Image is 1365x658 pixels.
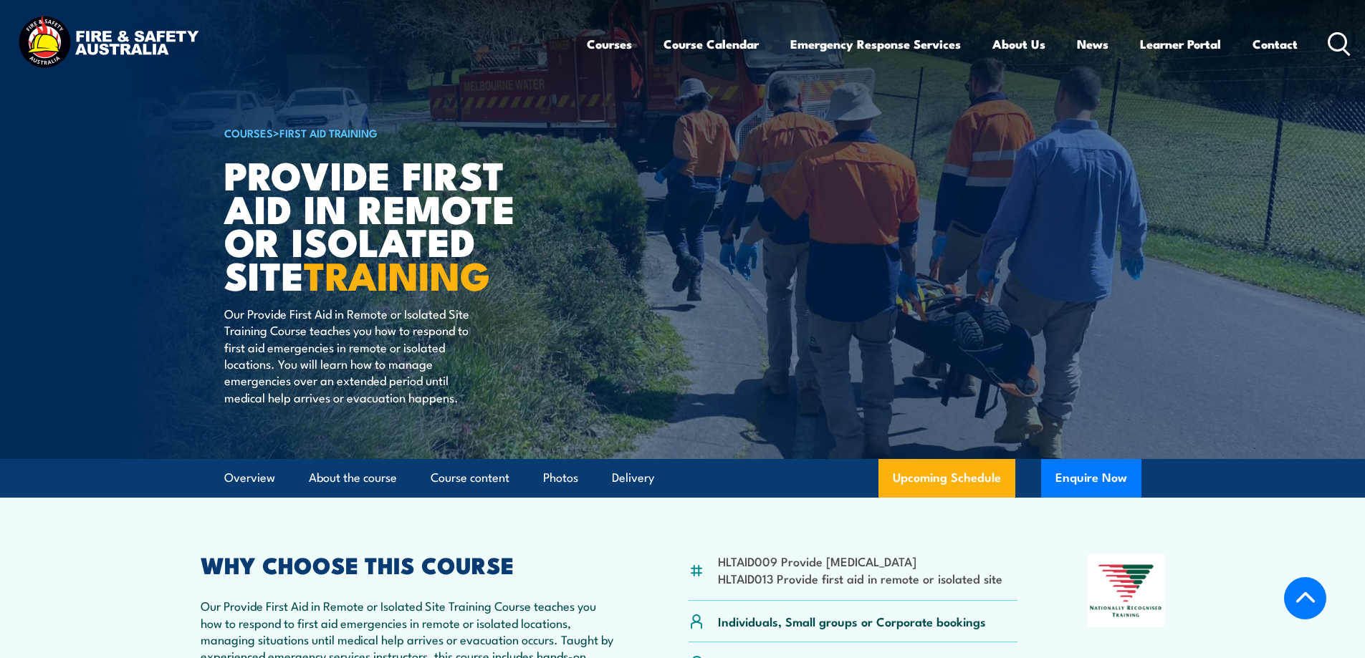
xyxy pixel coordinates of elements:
a: Course Calendar [664,25,759,63]
a: About the course [309,459,397,497]
img: Nationally Recognised Training logo. [1088,554,1165,627]
a: Upcoming Schedule [878,459,1015,498]
a: Contact [1253,25,1298,63]
strong: TRAINING [304,244,490,304]
h6: > [224,124,578,141]
a: Overview [224,459,275,497]
a: First Aid Training [279,125,378,140]
li: HLTAID013 Provide first aid in remote or isolated site [718,570,1002,586]
a: COURSES [224,125,273,140]
a: Emergency Response Services [790,25,961,63]
li: HLTAID009 Provide [MEDICAL_DATA] [718,553,1002,569]
a: Course content [431,459,509,497]
button: Enquire Now [1041,459,1141,498]
a: Photos [543,459,578,497]
a: About Us [992,25,1045,63]
a: Learner Portal [1140,25,1221,63]
p: Individuals, Small groups or Corporate bookings [718,613,986,629]
p: Our Provide First Aid in Remote or Isolated Site Training Course teaches you how to respond to fi... [224,305,486,405]
a: News [1077,25,1108,63]
a: Courses [587,25,632,63]
h1: Provide First Aid in Remote or Isolated Site [224,158,578,291]
a: Delivery [612,459,654,497]
h2: WHY CHOOSE THIS COURSE [201,554,619,574]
